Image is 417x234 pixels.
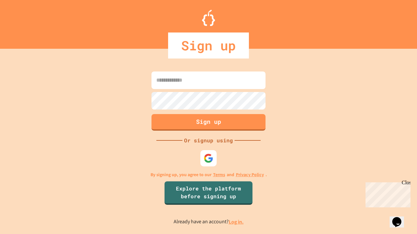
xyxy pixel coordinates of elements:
[151,171,267,178] p: By signing up, you agree to our and .
[204,153,213,163] img: google-icon.svg
[236,171,264,178] a: Privacy Policy
[229,218,244,225] a: Log in.
[3,3,45,41] div: Chat with us now!Close
[363,180,410,207] iframe: chat widget
[202,10,215,26] img: Logo.svg
[151,114,266,131] button: Sign up
[390,208,410,227] iframe: chat widget
[182,136,235,144] div: Or signup using
[174,218,244,226] p: Already have an account?
[168,32,249,58] div: Sign up
[213,171,225,178] a: Terms
[165,181,252,205] a: Explore the platform before signing up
